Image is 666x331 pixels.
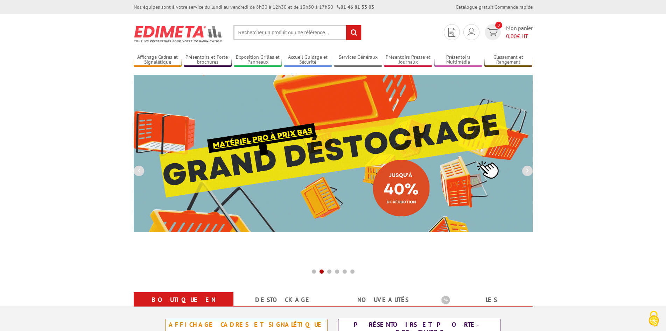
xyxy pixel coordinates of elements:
a: Présentoirs et Porte-brochures [184,54,232,66]
a: Commande rapide [495,4,533,10]
input: rechercher [346,25,361,40]
a: Exposition Grilles et Panneaux [234,54,282,66]
img: devis rapide [488,28,498,36]
a: Services Généraux [334,54,382,66]
a: Présentoirs Presse et Journaux [384,54,432,66]
img: Cookies (fenêtre modale) [645,310,663,328]
a: Accueil Guidage et Sécurité [284,54,332,66]
span: Mon panier [506,24,533,40]
button: Cookies (fenêtre modale) [642,307,666,331]
b: Les promotions [441,294,529,308]
a: devis rapide 0 Mon panier 0,00€ HT [483,24,533,40]
input: Rechercher un produit ou une référence... [233,25,362,40]
span: 0,00 [506,33,517,39]
a: Présentoirs Multimédia [434,54,483,66]
a: nouveautés [342,294,425,306]
a: Affichage Cadres et Signalétique [134,54,182,66]
img: devis rapide [448,28,455,37]
strong: 01 46 81 33 03 [337,4,374,10]
div: Nos équipes sont à votre service du lundi au vendredi de 8h30 à 12h30 et de 13h30 à 17h30 [134,3,374,10]
div: Affichage Cadres et Signalétique [167,321,325,329]
a: Les promotions [441,294,524,319]
a: Boutique en ligne [142,294,225,319]
a: Classement et Rangement [484,54,533,66]
a: Destockage [242,294,325,306]
img: Présentoir, panneau, stand - Edimeta - PLV, affichage, mobilier bureau, entreprise [134,21,223,47]
div: | [456,3,533,10]
span: € HT [506,32,533,40]
a: Catalogue gratuit [456,4,493,10]
img: devis rapide [468,28,475,36]
span: 0 [495,22,502,29]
